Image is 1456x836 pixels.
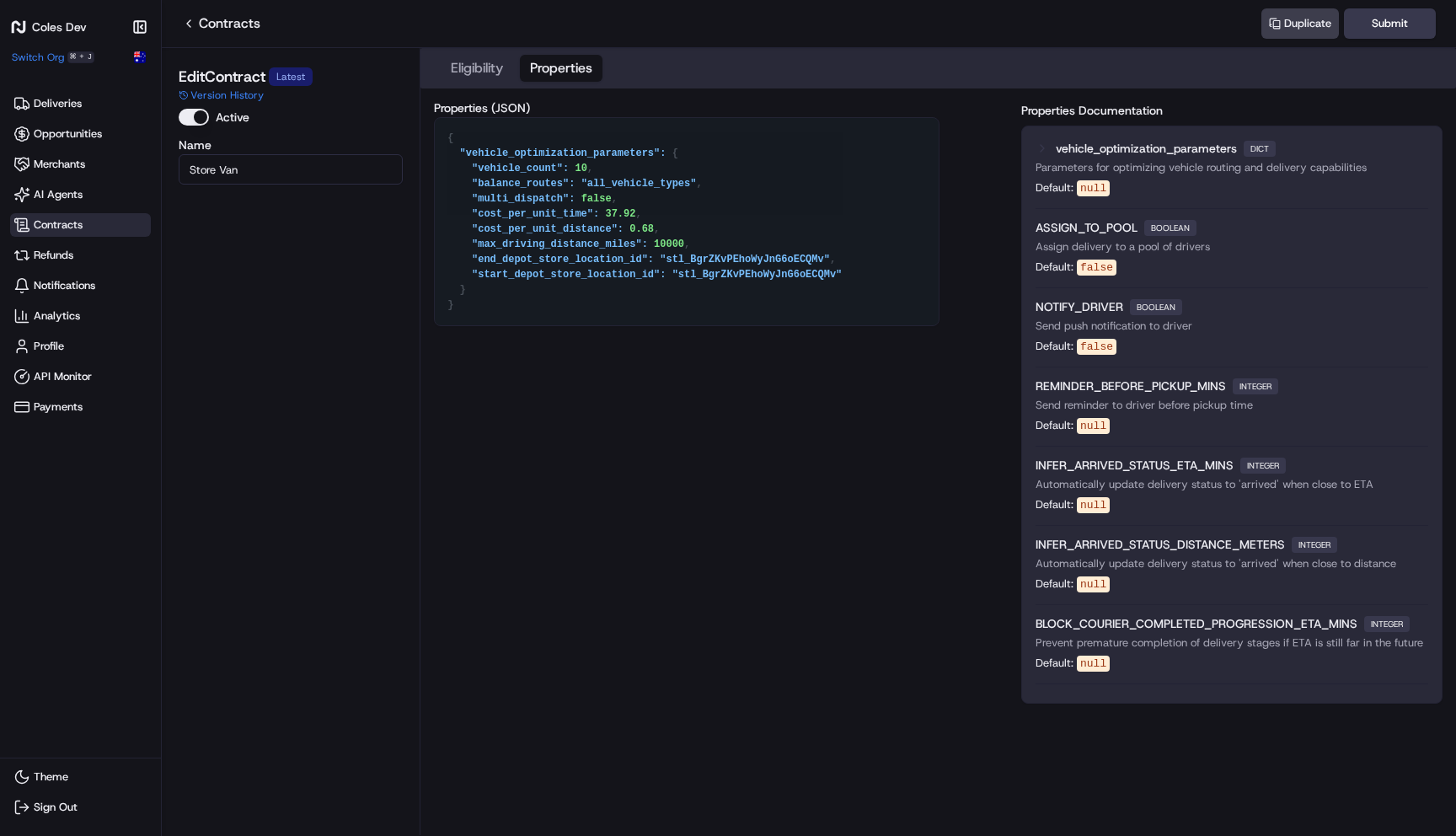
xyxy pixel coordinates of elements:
span: integer [1364,616,1410,632]
span: dict [1244,141,1276,157]
code: false [1077,339,1116,355]
h1: Coles Dev [32,19,87,35]
label: Active [216,111,249,123]
div: Latest [269,67,313,86]
div: Default: [1036,497,1110,513]
button: Submit [1344,8,1436,39]
div: Default: [1036,418,1110,434]
span: Payments [34,399,83,415]
button: Duplicate [1261,8,1339,39]
button: Version History [179,88,264,102]
button: Properties [520,55,602,82]
code: null [1077,656,1110,672]
span: integer [1240,458,1286,474]
h1: Edit Contract [179,65,265,88]
code: null [1077,418,1110,434]
a: Opportunities [10,122,151,146]
a: Notifications [10,274,151,297]
span: NOTIFY_DRIVER [1036,298,1123,315]
a: AI Agents [10,183,151,206]
span: API Monitor [34,369,92,384]
a: Refunds [10,244,151,267]
span: Merchants [34,157,85,172]
div: Default: [1036,656,1110,672]
button: Theme [10,765,151,789]
span: Deliveries [34,96,82,111]
code: false [1077,260,1116,276]
label: Name [179,139,403,151]
div: Default: [1036,339,1116,355]
a: Contracts [182,13,260,34]
span: BLOCK_COURIER_COMPLETED_PROGRESSION_ETA_MINS [1036,615,1357,632]
a: Coles Dev [10,19,127,35]
span: Switch Org [12,51,64,64]
span: boolean [1144,220,1196,236]
img: Flag of au [134,51,146,63]
a: Payments [10,395,151,419]
span: Theme [34,769,68,785]
span: Refunds [34,248,73,263]
div: Default: [1036,576,1110,592]
code: null [1077,180,1110,196]
button: Sign Out [10,796,151,819]
a: Analytics [10,304,151,328]
span: Notifications [34,278,95,293]
span: Analytics [34,308,80,324]
span: INFER_ARRIVED_STATUS_ETA_MINS [1036,457,1234,474]
span: Opportunities [34,126,102,142]
span: boolean [1130,299,1182,315]
label: Properties Documentation [1021,102,1163,119]
code: null [1077,497,1110,513]
a: Profile [10,335,151,358]
div: Default: [1036,180,1110,196]
div: Default: [1036,260,1116,276]
span: integer [1233,378,1278,394]
span: Contracts [34,217,83,233]
span: AI Agents [34,187,83,202]
textarea: { "vehicle_optimization_parameters": { "vehicle_count": 10, "balance_routes": "all_vehicle_types"... [435,118,939,325]
span: REMINDER_BEFORE_PICKUP_MINS [1036,378,1226,394]
button: Eligibility [441,55,513,82]
span: Sign Out [34,800,78,815]
a: API Monitor [10,365,151,389]
a: Contracts [10,213,151,237]
span: ASSIGN_TO_POOL [1036,219,1137,236]
a: Deliveries [10,92,151,115]
span: INFER_ARRIVED_STATUS_DISTANCE_METERS [1036,536,1285,553]
span: Profile [34,339,64,354]
span: vehicle_optimization_parameters [1056,140,1237,157]
label: Properties (JSON) [434,102,939,114]
button: Switch Org⌘+J [12,51,94,64]
a: Merchants [10,153,151,176]
span: integer [1292,537,1337,553]
code: null [1077,576,1110,592]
